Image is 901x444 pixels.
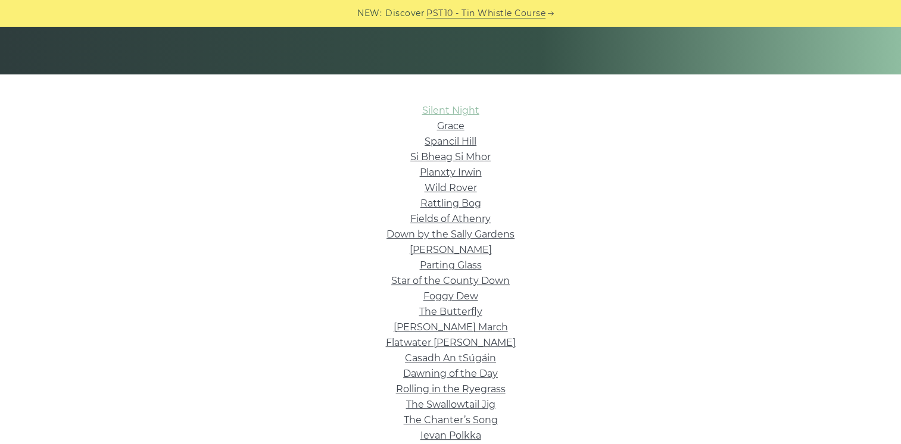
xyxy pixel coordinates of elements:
[410,151,491,162] a: Si­ Bheag Si­ Mhor
[357,7,382,20] span: NEW:
[422,105,479,116] a: Silent Night
[425,182,477,193] a: Wild Rover
[420,167,482,178] a: Planxty Irwin
[420,259,482,271] a: Parting Glass
[419,306,482,317] a: The Butterfly
[410,213,491,224] a: Fields of Athenry
[426,7,545,20] a: PST10 - Tin Whistle Course
[391,275,510,286] a: Star of the County Down
[425,136,476,147] a: Spancil Hill
[404,414,498,426] a: The Chanter’s Song
[420,198,481,209] a: Rattling Bog
[405,352,496,364] a: Casadh An tSúgáin
[386,229,515,240] a: Down by the Sally Gardens
[437,120,464,132] a: Grace
[403,368,498,379] a: Dawning of the Day
[396,383,506,395] a: Rolling in the Ryegrass
[423,290,478,302] a: Foggy Dew
[385,7,425,20] span: Discover
[406,399,495,410] a: The Swallowtail Jig
[386,337,516,348] a: Flatwater [PERSON_NAME]
[410,244,492,255] a: [PERSON_NAME]
[420,430,481,441] a: Ievan Polkka
[394,321,508,333] a: [PERSON_NAME] March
